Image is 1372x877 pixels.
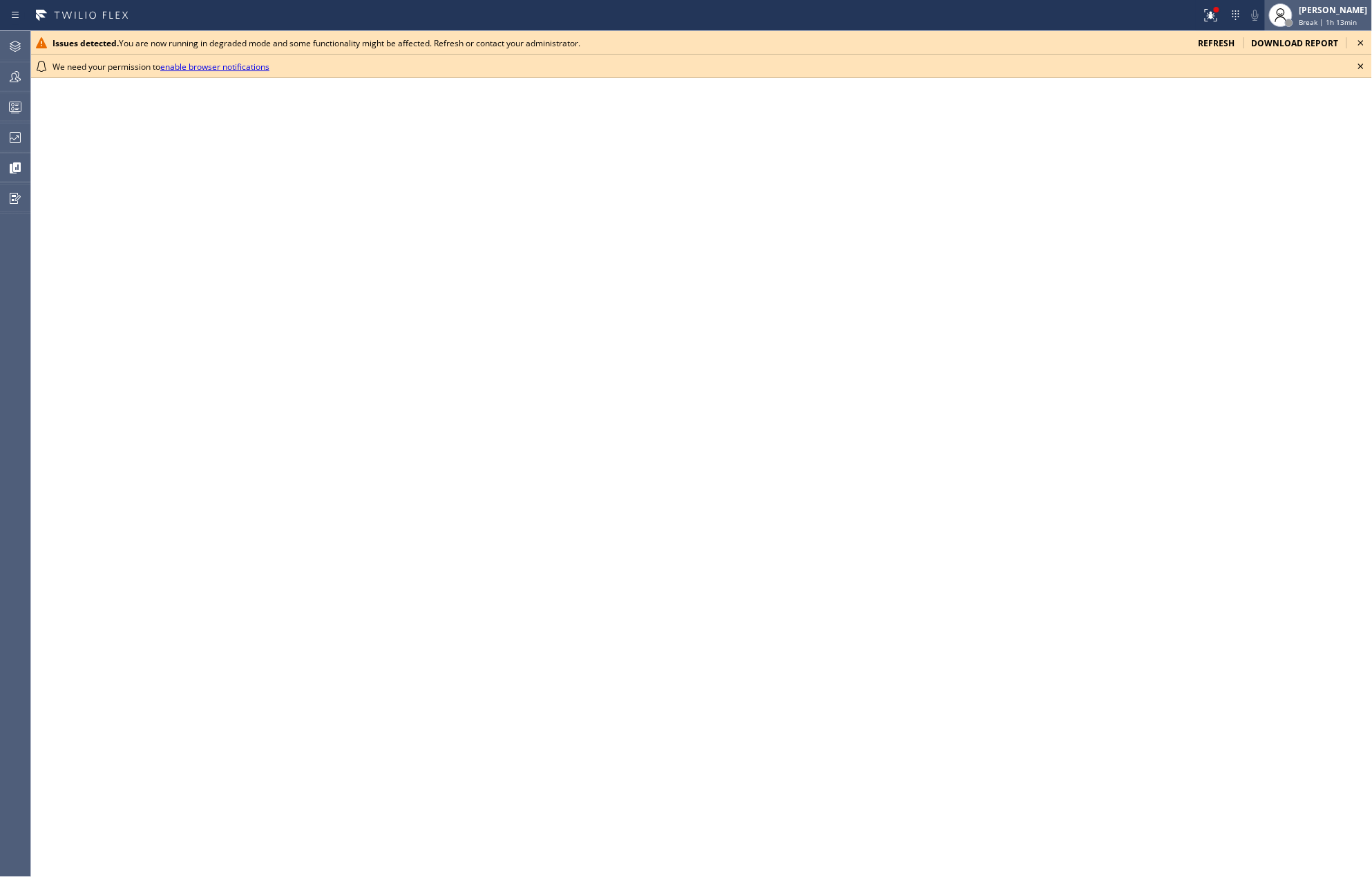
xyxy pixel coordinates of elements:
[1199,37,1235,49] span: refresh
[53,37,1188,49] div: You are now running in degraded mode and some functionality might be affected. Refresh or contact...
[1252,37,1339,49] span: download report
[53,37,119,49] b: Issues detected.
[1246,6,1265,25] button: Mute
[1299,4,1368,16] div: [PERSON_NAME]
[1299,17,1357,27] span: Break | 1h 13min
[53,61,269,73] span: We need your permission to
[160,61,269,73] a: enable browser notifications
[30,31,1372,877] iframe: Analyze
